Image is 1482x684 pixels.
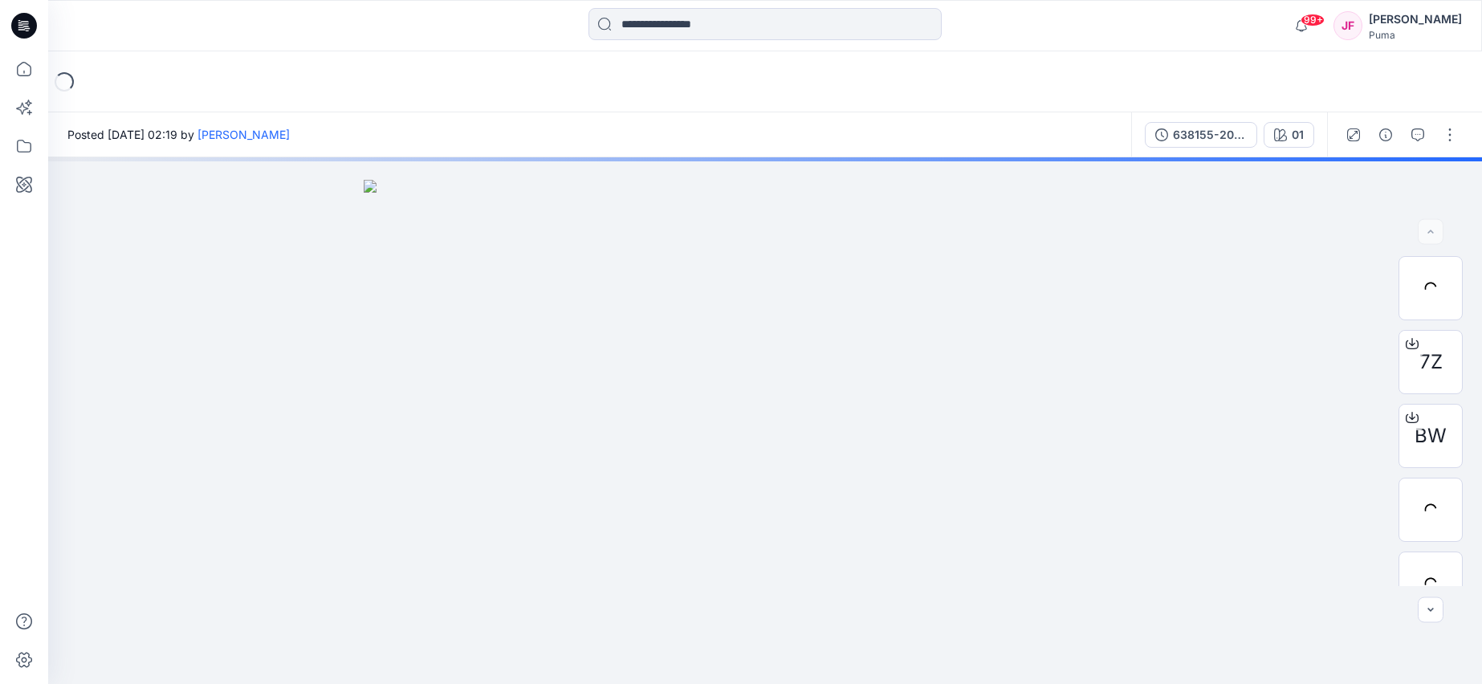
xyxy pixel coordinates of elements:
[1369,10,1462,29] div: [PERSON_NAME]
[1145,122,1257,148] button: 638155-20250701
[1264,122,1314,148] button: 01
[197,128,290,141] a: [PERSON_NAME]
[1373,122,1399,148] button: Details
[1333,11,1362,40] div: JF
[364,180,1166,684] img: eyJhbGciOiJIUzI1NiIsImtpZCI6IjAiLCJzbHQiOiJzZXMiLCJ0eXAiOiJKV1QifQ.eyJkYXRhIjp7InR5cGUiOiJzdG9yYW...
[1419,348,1443,377] span: 7Z
[1301,14,1325,26] span: 99+
[1415,421,1447,450] span: BW
[1292,126,1304,144] div: 01
[67,126,290,143] span: Posted [DATE] 02:19 by
[1369,29,1462,41] div: Puma
[1173,126,1247,144] div: 638155-20250701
